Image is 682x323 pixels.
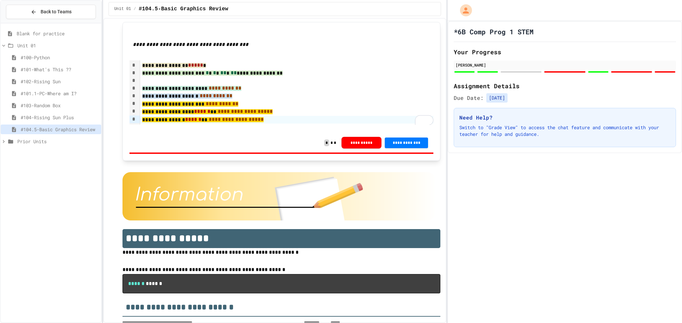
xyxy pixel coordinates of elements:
[21,54,99,61] span: #100-Python
[459,124,670,138] p: Switch to "Grade View" to access the chat feature and communicate with your teacher for help and ...
[134,6,136,12] span: /
[21,102,99,109] span: #103-Random Box
[17,138,99,145] span: Prior Units
[459,114,670,122] h3: Need Help?
[17,42,99,49] span: Unit 01
[21,126,99,133] span: #104.5-Basic Graphics Review
[456,62,674,68] div: [PERSON_NAME]
[486,93,508,103] span: [DATE]
[21,66,99,73] span: #101-What's This ??
[453,3,474,18] div: My Account
[454,27,534,36] h1: *6B Comp Prog 1 STEM
[6,5,96,19] button: Back to Teams
[454,81,676,91] h2: Assignment Details
[139,5,228,13] span: #104.5-Basic Graphics Review
[21,78,99,85] span: #102-Rising Sun
[454,94,484,102] span: Due Date:
[140,60,433,125] div: To enrich screen reader interactions, please activate Accessibility in Grammarly extension settings
[21,90,99,97] span: #101.1-PC-Where am I?
[454,47,676,57] h2: Your Progress
[41,8,72,15] span: Back to Teams
[21,114,99,121] span: #104-Rising Sun Plus
[17,30,99,37] span: Blank for practice
[114,6,131,12] span: Unit 01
